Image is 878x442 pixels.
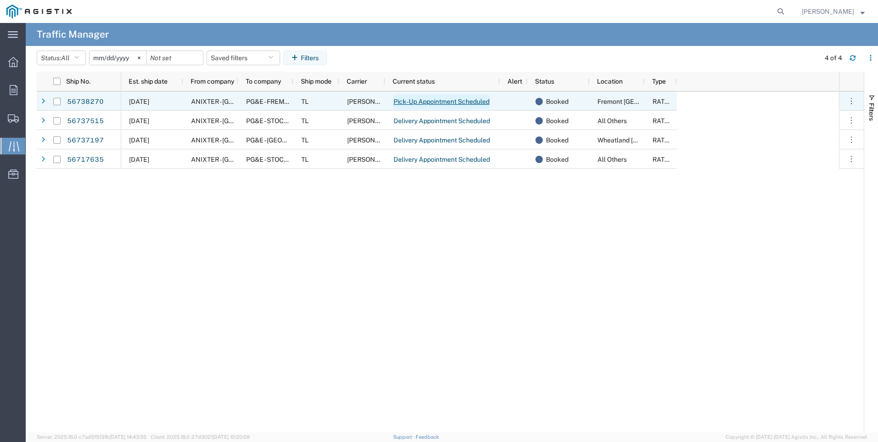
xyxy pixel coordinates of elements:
span: PG&E - STOCKTON [246,117,302,125]
span: C.H. Robinson [347,156,400,163]
a: Delivery Appointment Scheduled [393,153,490,167]
a: 56737515 [67,114,104,129]
span: Ship No. [66,78,90,85]
h4: Traffic Manager [37,23,109,46]
span: Booked [546,150,568,169]
span: RATED [653,117,673,125]
span: TL [301,136,309,144]
span: All Others [597,156,627,163]
span: Server: 2025.18.0-c7ad5f513fb [37,434,146,440]
span: Client: 2025.18.0-27d3021 [151,434,250,440]
span: Rick Judd [802,6,854,17]
input: Not set [90,51,146,65]
span: C.H. Robinson [347,98,400,105]
span: C.H. Robinson [347,117,400,125]
a: 56717635 [67,153,104,167]
span: PG&E - WHEATLAND [246,136,332,144]
button: Filters [283,51,327,65]
span: TL [301,156,309,163]
a: Delivery Appointment Scheduled [393,114,490,129]
span: Location [597,78,623,85]
span: Filters [868,103,875,121]
a: Delivery Appointment Scheduled [393,133,490,148]
span: 09/09/2025 [129,117,149,125]
span: ANIXTER - Benicia [191,117,288,125]
span: Carrier [347,78,367,85]
span: Status [535,78,554,85]
span: 09/09/2025 [129,98,149,105]
button: Saved filters [207,51,280,65]
span: Ship mode [301,78,332,85]
a: 56737197 [67,133,104,148]
span: To company [246,78,281,85]
span: Booked [546,92,568,111]
span: [DATE] 14:43:55 [109,434,146,440]
span: Current status [393,78,435,85]
span: PG&E - STOCKTON [246,156,302,163]
span: 09/09/2025 [129,136,149,144]
button: Status:All [37,51,86,65]
span: C.H. Robinson [347,136,400,144]
div: 4 of 4 [825,53,842,63]
span: PG&E - FREMONT [246,98,298,105]
span: RATED [653,98,673,105]
span: TL [301,117,309,125]
span: Copyright © [DATE]-[DATE] Agistix Inc., All Rights Reserved [726,433,867,441]
span: Booked [546,130,568,150]
span: RATED [653,156,673,163]
span: Est. ship date [129,78,168,85]
span: ANIXTER - Benicia [191,136,288,144]
span: ANIXTER - Benicia [191,156,288,163]
span: TL [301,98,309,105]
span: Alert [507,78,522,85]
a: Pick-Up Appointment Scheduled [393,95,490,109]
span: All [61,54,69,62]
span: RATED [653,136,673,144]
span: 09/08/2025 [129,156,149,163]
button: [PERSON_NAME] [801,6,865,17]
span: From company [191,78,234,85]
a: Support [393,434,416,440]
a: Feedback [416,434,439,440]
span: Wheatland DC [597,136,697,144]
span: ANIXTER - Benicia [191,98,288,105]
span: Booked [546,111,568,130]
img: logo [6,5,72,18]
span: Type [652,78,666,85]
span: [DATE] 10:20:09 [213,434,250,440]
span: Fremont DC [597,98,689,105]
input: Not set [146,51,203,65]
a: 56738270 [67,95,104,109]
span: All Others [597,117,627,125]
